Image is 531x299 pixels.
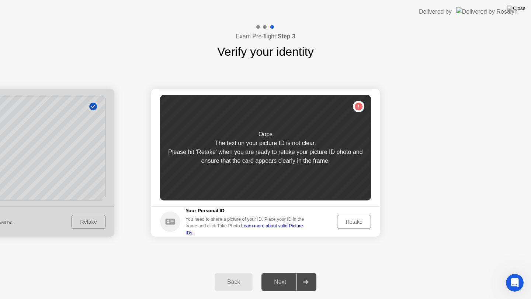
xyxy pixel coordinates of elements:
div: Oops [258,130,273,139]
button: Retake [337,215,371,229]
img: Close [507,6,525,11]
img: Delivered by Rosalyn [456,7,518,16]
div: Next [264,279,296,285]
div: You need to share a picture of your ID. Place your ID in the frame and click Take Photo. [185,216,309,236]
div: Please hit 'Retake' when you are ready to retake your picture ID photo and ensure that the card a... [160,148,371,165]
div: Back [217,279,250,285]
button: Next [261,273,316,291]
div: Retake [340,219,368,225]
a: Learn more about valid Picture IDs.. [185,223,303,235]
div: Close [236,3,249,16]
div: The text on your picture ID is not clear. [215,139,316,148]
b: Step 3 [278,33,295,39]
div: Delivered by [419,7,452,16]
button: Back [215,273,253,291]
button: Collapse window [222,3,236,17]
h5: Your Personal ID [185,207,309,214]
h4: Exam Pre-flight: [236,32,295,41]
button: go back [5,3,19,17]
iframe: Intercom live chat [506,274,524,292]
h1: Verify your identity [217,43,313,61]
